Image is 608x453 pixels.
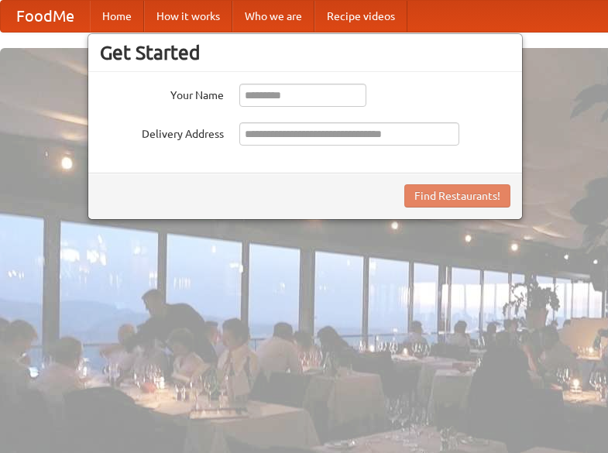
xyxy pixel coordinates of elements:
[232,1,314,32] a: Who we are
[100,122,224,142] label: Delivery Address
[100,41,510,64] h3: Get Started
[100,84,224,103] label: Your Name
[314,1,407,32] a: Recipe videos
[144,1,232,32] a: How it works
[404,184,510,208] button: Find Restaurants!
[90,1,144,32] a: Home
[1,1,90,32] a: FoodMe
